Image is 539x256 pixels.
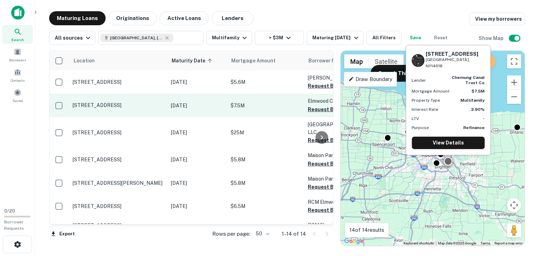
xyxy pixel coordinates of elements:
span: [GEOGRAPHIC_DATA], [GEOGRAPHIC_DATA] 14522, [GEOGRAPHIC_DATA] [110,35,163,41]
p: Draw Boundary [348,75,392,83]
p: Maison Park LLC [308,151,378,159]
button: Lenders [212,11,254,25]
th: Maturity Date [167,51,227,70]
button: Request Borrower Info [308,206,365,214]
span: Borrower Name [308,56,345,65]
p: [DATE] [171,129,224,136]
p: $5.6M [231,78,301,86]
span: Borrower Requests [4,220,24,231]
strong: $7.5M [472,89,485,94]
button: Request Borrower Info [308,183,365,191]
p: [DATE] [171,156,224,163]
button: Multifamily [206,31,252,45]
a: Open this area in Google Maps (opens a new window) [342,237,366,246]
div: 50 [253,229,271,239]
iframe: Chat Widget [504,200,539,234]
span: Location [73,56,95,65]
button: Reset [430,31,452,45]
span: Contacts [11,78,25,83]
p: [STREET_ADDRESS] [73,156,164,163]
div: All sources [55,34,92,42]
th: Location [69,51,167,70]
p: $6.5M [231,202,301,210]
span: Map data ©2025 Google [438,241,476,245]
h6: Show Map [479,34,505,42]
button: > $3M [255,31,304,45]
button: Map camera controls [507,198,521,212]
p: Interest Rate [412,106,438,113]
button: All Filters [366,31,401,45]
span: Maturity Date [172,56,214,65]
p: 1–14 of 14 [282,230,306,238]
a: Report a map error [494,241,523,245]
p: [STREET_ADDRESS] [73,129,164,136]
button: Request Borrower Info [308,82,365,90]
p: Rows per page: [212,230,250,238]
div: Saved [2,86,33,105]
p: Mortgage Amount [412,88,450,94]
button: Export [49,229,76,239]
button: Show street map [344,54,369,68]
p: [STREET_ADDRESS] [73,79,164,85]
button: Active Loans [160,11,209,25]
button: Maturing Loans [49,11,106,25]
p: $25M [231,129,301,136]
strong: Refinance [463,125,485,130]
strong: chemung canal trust co [452,75,485,85]
div: Maturing [DATE] [312,34,360,42]
p: [DATE] [171,78,224,86]
span: 0 / 20 [4,208,15,214]
strong: 2.90% [471,107,485,112]
p: Lender [412,77,426,83]
p: $5.8M [231,156,301,163]
button: Keyboard shortcuts [404,241,434,246]
p: [GEOGRAPHIC_DATA] DHC LLC [308,121,378,136]
p: $5.8M [231,179,301,187]
button: Toggle fullscreen view [507,54,521,68]
a: Contacts [2,66,33,85]
p: $7.5M [231,102,301,109]
strong: Multifamily [460,98,485,103]
button: Originations [108,11,157,25]
p: Property Type [412,97,440,103]
p: RCM Elmwood LLC [308,198,378,206]
button: Request Borrower Info [308,160,365,168]
p: Purpose [412,124,429,131]
p: [STREET_ADDRESS] [73,102,164,108]
p: [STREET_ADDRESS] [73,203,164,209]
a: View Details [412,136,485,149]
button: All sources [49,31,95,45]
p: [DATE] [171,202,224,210]
img: capitalize-icon.png [11,6,25,20]
button: Request Borrower Info [308,136,365,144]
button: Zoom in [507,75,521,89]
p: 14 of 14 results [350,226,384,234]
p: [STREET_ADDRESS] [73,222,164,229]
span: Mortgage Amount [231,56,285,65]
p: Maison Park LLC [308,175,378,183]
p: [PERSON_NAME] Manor LLC [308,74,378,82]
a: View my borrowers [470,13,525,25]
p: LTV [412,115,419,122]
p: [STREET_ADDRESS][PERSON_NAME] [73,180,164,186]
p: [DATE] [171,102,224,109]
button: Show satellite imagery [369,54,404,68]
img: Google [342,237,366,246]
span: Borrowers [9,57,26,63]
a: Terms (opens in new tab) [480,241,490,245]
button: Request Borrower Info [308,105,365,114]
button: Zoom out [507,90,521,104]
a: Borrowers [2,45,33,64]
div: 0 0 [341,51,525,246]
p: [DATE] [171,179,224,187]
p: [GEOGRAPHIC_DATA], NY14618 [426,56,485,70]
span: Saved [13,98,23,103]
button: Save your search to get updates of matches that match your search criteria. [404,31,427,45]
a: Search [2,25,33,44]
p: RCM Elmwood LLC [308,221,378,229]
h6: [STREET_ADDRESS] [426,51,485,57]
